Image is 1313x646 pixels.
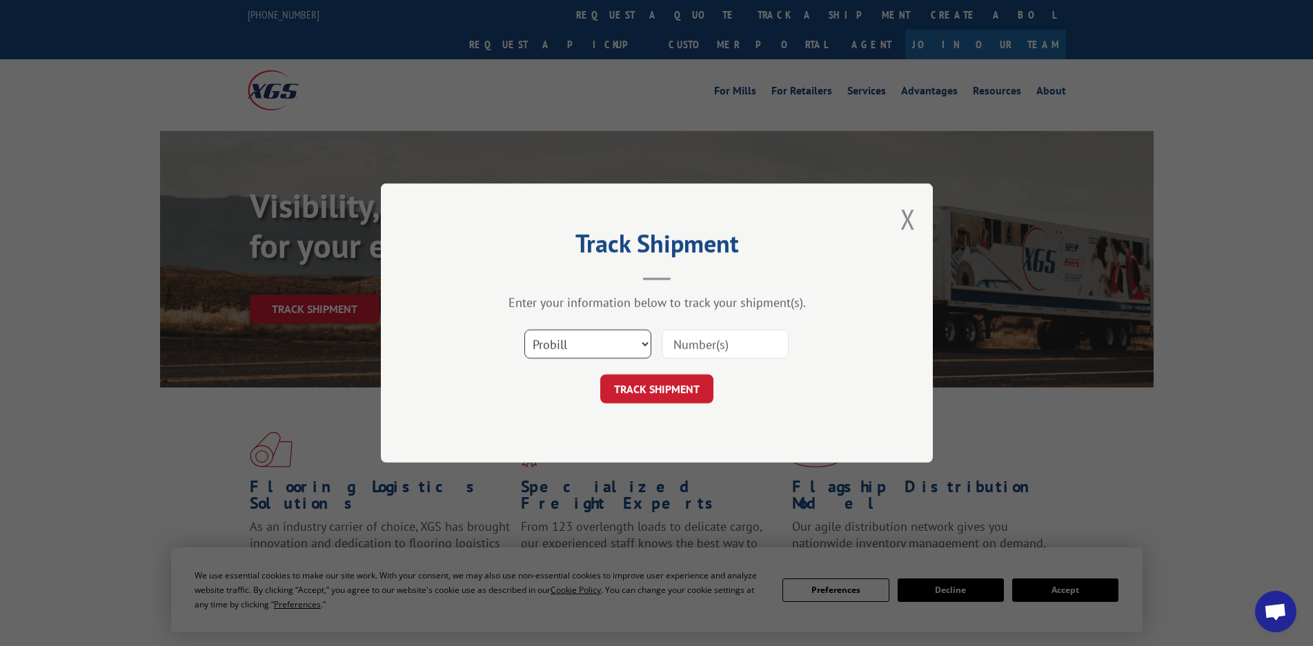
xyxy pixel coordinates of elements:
button: Close modal [900,201,916,237]
button: TRACK SHIPMENT [600,374,713,403]
div: Open chat [1255,591,1296,632]
input: Number(s) [662,330,789,359]
div: Enter your information below to track your shipment(s). [450,294,864,310]
h2: Track Shipment [450,234,864,260]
